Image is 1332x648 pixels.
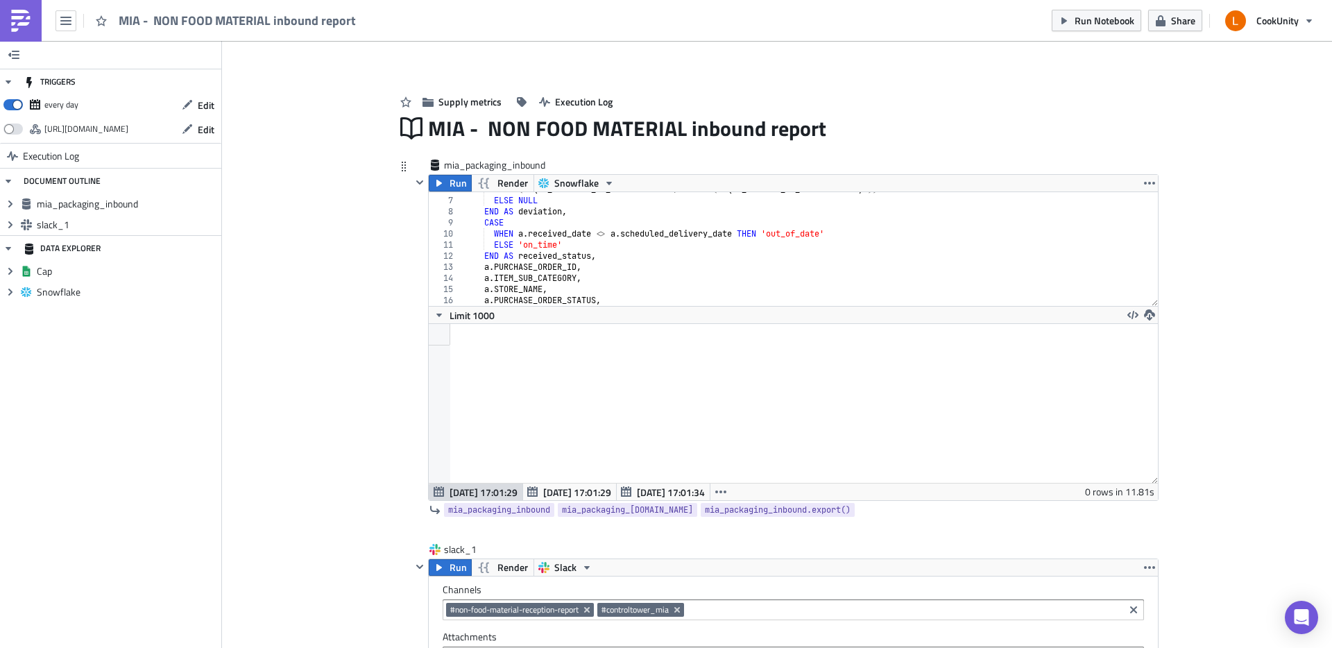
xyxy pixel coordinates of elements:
[37,198,218,210] span: mia_packaging_inbound
[429,175,472,191] button: Run
[416,91,509,112] button: Supply metrics
[443,583,1144,596] label: Channels
[411,174,428,191] button: Hide content
[443,631,1144,643] label: Attachments
[24,169,101,194] div: DOCUMENT OUTLINE
[37,265,218,278] span: Cap
[1052,10,1141,31] button: Run Notebook
[497,175,528,191] span: Render
[175,94,221,116] button: Edit
[1171,13,1195,28] span: Share
[6,100,694,111] p: NOTE: If the message does not contain an attachment, then no issues to report.
[554,175,599,191] span: Snowflake
[522,484,617,500] button: [DATE] 17:01:29
[558,503,697,517] a: mia_packaging_[DOMAIN_NAME]
[1285,601,1318,634] div: Open Intercom Messenger
[444,543,499,556] span: slack_1
[6,69,694,80] p: Latency
[555,94,613,109] span: Execution Log
[429,307,499,323] button: Limit 1000
[672,603,684,617] button: Remove Tag
[428,115,828,142] span: MIA - NON FOOD MATERIAL inbound report
[429,250,462,262] div: 12
[24,69,76,94] div: TRIGGERS
[44,119,128,139] div: https://pushmetrics.io/api/v1/report/75rQdGdoZ4/webhook?token=2fed65bc6c2642dd89388c9f462495e2
[497,559,528,576] span: Render
[24,236,101,261] div: DATA EXPLORER
[471,175,534,191] button: Render
[429,262,462,273] div: 13
[444,158,547,172] span: mia_packaging_inbound
[701,503,855,517] a: mia_packaging_inbound.export()
[450,559,467,576] span: Run
[1217,6,1322,36] button: CookUnity
[637,485,705,500] span: [DATE] 17:01:34
[37,286,218,298] span: Snowflake
[1224,9,1247,33] img: Avatar
[450,485,518,500] span: [DATE] 17:01:29
[450,604,579,615] span: #non-food-material-reception-report
[429,239,462,250] div: 11
[705,503,851,517] span: mia_packaging_inbound.export()
[119,12,357,28] span: MIA - NON FOOD MATERIAL inbound report
[438,94,502,109] span: Supply metrics
[429,228,462,239] div: 10
[37,219,218,231] span: slack_1
[448,503,550,517] span: mia_packaging_inbound
[533,559,597,576] button: Slack
[44,94,78,115] div: every day
[429,484,523,500] button: [DATE] 17:01:29
[532,91,620,112] button: Execution Log
[562,503,693,517] span: mia_packaging_[DOMAIN_NAME]
[23,144,79,169] span: Execution Log
[471,559,534,576] button: Render
[6,54,694,65] p: Shortage - Extra total overall (Criteria: +/- 10% variance or more.)
[198,122,214,137] span: Edit
[429,206,462,217] div: 8
[1125,602,1142,618] button: Clear selected items
[198,98,214,112] span: Edit
[601,604,669,615] span: #controltower_mia
[429,195,462,206] div: 7
[6,6,694,50] p: Miami Store @alexvera Non-food material inbound Daily Report Issues:
[411,559,428,575] button: Hide content
[1148,10,1202,31] button: Share
[554,559,577,576] span: Slack
[581,603,594,617] button: Remove Tag
[6,6,694,111] body: Rich Text Area. Press ALT-0 for help.
[450,175,467,191] span: Run
[1085,484,1154,500] div: 0 rows in 11.81s
[175,119,221,140] button: Edit
[1075,13,1134,28] span: Run Notebook
[543,485,611,500] span: [DATE] 17:01:29
[1256,13,1299,28] span: CookUnity
[429,284,462,295] div: 15
[429,295,462,306] div: 16
[444,503,554,517] a: mia_packaging_inbound
[450,308,495,323] span: Limit 1000
[429,273,462,284] div: 14
[10,10,32,32] img: PushMetrics
[533,175,620,191] button: Snowflake
[429,559,472,576] button: Run
[616,484,710,500] button: [DATE] 17:01:34
[429,217,462,228] div: 9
